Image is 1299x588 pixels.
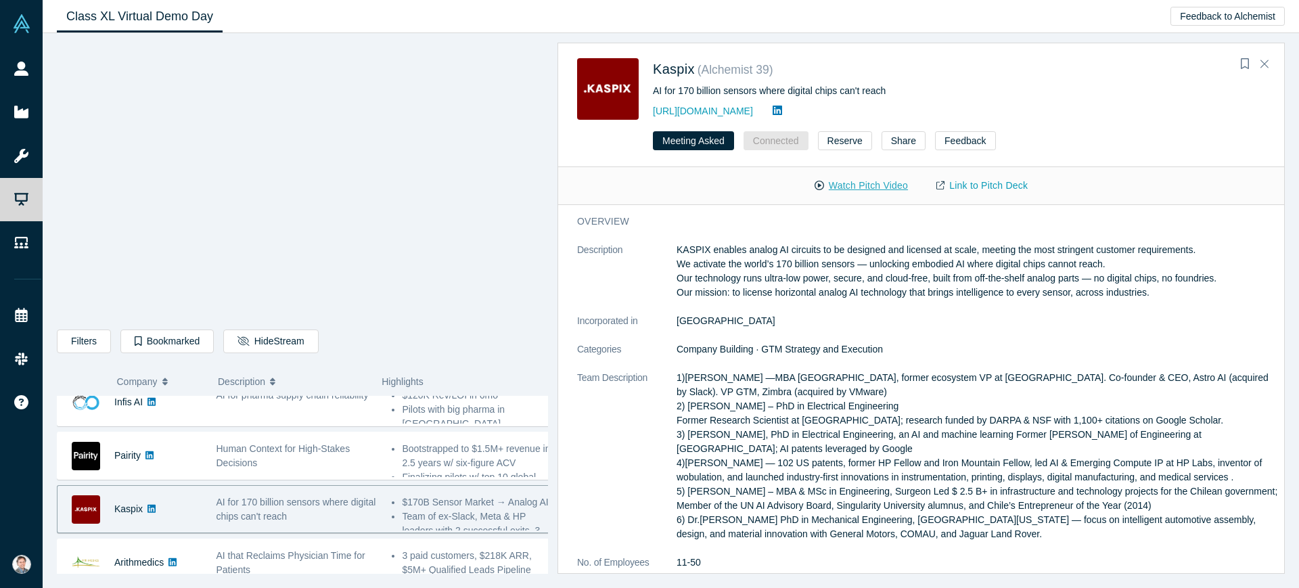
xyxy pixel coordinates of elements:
[12,555,31,574] img: Andres Valdivieso's Account
[72,495,100,524] img: Kaspix's Logo
[1170,7,1285,26] button: Feedback to Alchemist
[114,557,164,568] a: Arithmedics
[216,497,376,522] span: AI for 170 billion sensors where digital chips can't reach
[57,1,223,32] a: Class XL Virtual Demo Day
[218,367,367,396] button: Description
[577,58,639,120] img: Kaspix's Logo
[744,131,808,150] button: Connected
[72,388,100,417] img: Infis AI's Logo
[1235,55,1254,74] button: Bookmark
[402,442,553,470] li: Bootstrapped to $1.5M+ revenue in 2.5 years w/ six-figure ACV
[698,63,773,76] small: ( Alchemist 39 )
[12,14,31,33] img: Alchemist Vault Logo
[577,214,1259,229] h3: overview
[58,44,547,319] iframe: Alchemist Class XL Demo Day: Vault
[935,131,995,150] button: Feedback
[818,131,872,150] button: Reserve
[402,549,553,577] li: 3 paid customers, $218K ARR, $5M+ Qualified Leads Pipeline
[800,174,922,198] button: Watch Pitch Video
[577,314,677,342] dt: Incorporated in
[577,243,677,314] dt: Description
[577,342,677,371] dt: Categories
[223,330,318,353] button: HideStream
[577,556,677,584] dt: No. of Employees
[402,403,553,431] li: Pilots with big pharma in [GEOGRAPHIC_DATA] ...
[120,330,214,353] button: Bookmarked
[382,376,423,387] span: Highlights
[117,367,204,396] button: Company
[216,550,365,575] span: AI that Reclaims Physician Time for Patients
[677,371,1278,541] p: 1)[PERSON_NAME] —MBA [GEOGRAPHIC_DATA], former ecosystem VP at [GEOGRAPHIC_DATA]. Co-founder & CE...
[653,84,1104,98] div: AI for 170 billion sensors where digital chips can't reach
[72,442,100,470] img: Pairity's Logo
[677,556,1278,570] dd: 11-50
[677,243,1278,300] p: KASPIX enables analog AI circuits to be designed and licensed at scale, meeting the most stringen...
[677,314,1278,328] dd: [GEOGRAPHIC_DATA]
[677,344,883,355] span: Company Building · GTM Strategy and Execution
[922,174,1042,198] a: Link to Pitch Deck
[216,390,369,401] span: AI for pharma supply chain reliability
[72,549,100,577] img: Arithmedics's Logo
[402,495,553,510] li: $170B Sensor Market → Analog AI;
[218,367,265,396] span: Description
[114,503,143,514] a: Kaspix
[114,450,141,461] a: Pairity
[577,371,677,556] dt: Team Description
[114,397,143,407] a: Infis AI
[882,131,926,150] button: Share
[57,330,111,353] button: Filters
[1254,53,1275,75] button: Close
[402,510,553,552] li: Team of ex-Slack, Meta & HP leaders with 2 successful exits, 3 PhDs ...
[653,62,695,76] a: Kaspix
[402,470,553,513] li: Finalizing pilots w/ top 10 global insurer & world's largest staffing firm + ...
[653,106,753,116] a: [URL][DOMAIN_NAME]
[117,367,158,396] span: Company
[216,443,350,468] span: Human Context for High-Stakes Decisions
[653,131,734,150] a: Meeting Asked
